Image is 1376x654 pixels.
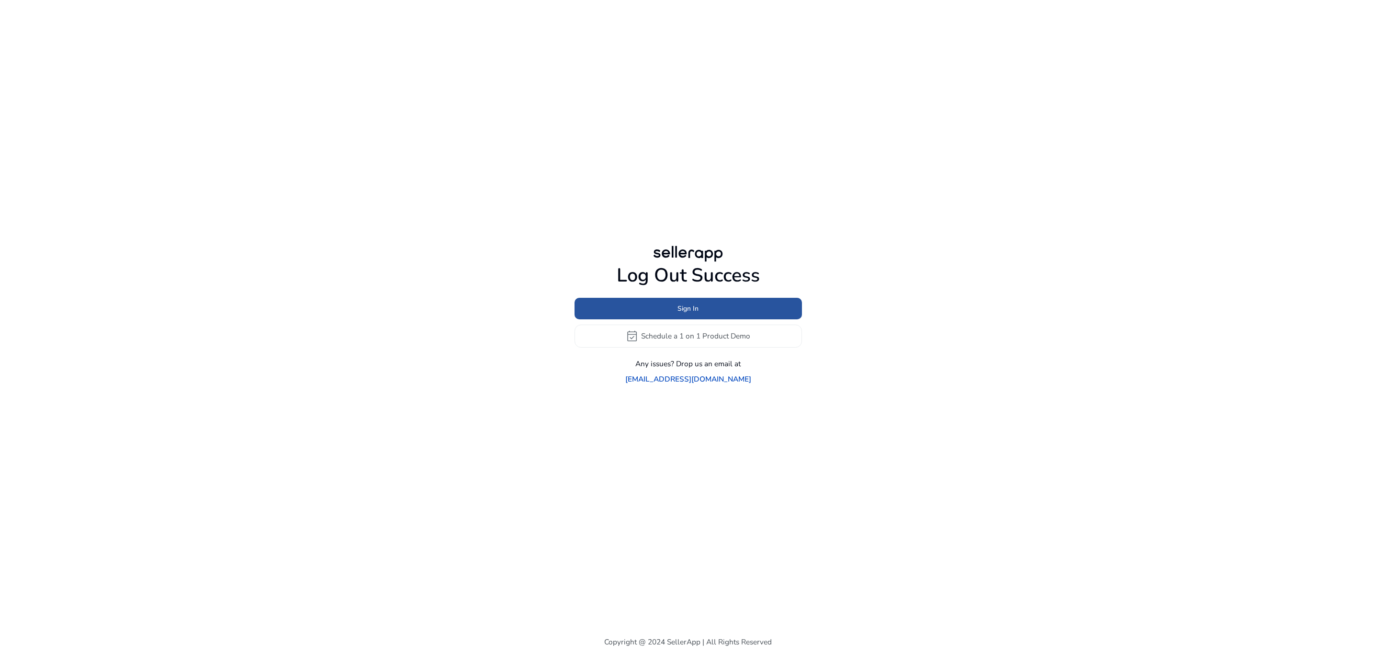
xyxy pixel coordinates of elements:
a: [EMAIL_ADDRESS][DOMAIN_NAME] [625,373,751,384]
button: Sign In [575,298,802,319]
span: event_available [626,330,638,342]
button: event_availableSchedule a 1 on 1 Product Demo [575,325,802,348]
p: Any issues? Drop us an email at [635,358,741,369]
h1: Log Out Success [575,264,802,287]
span: Sign In [677,304,699,314]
